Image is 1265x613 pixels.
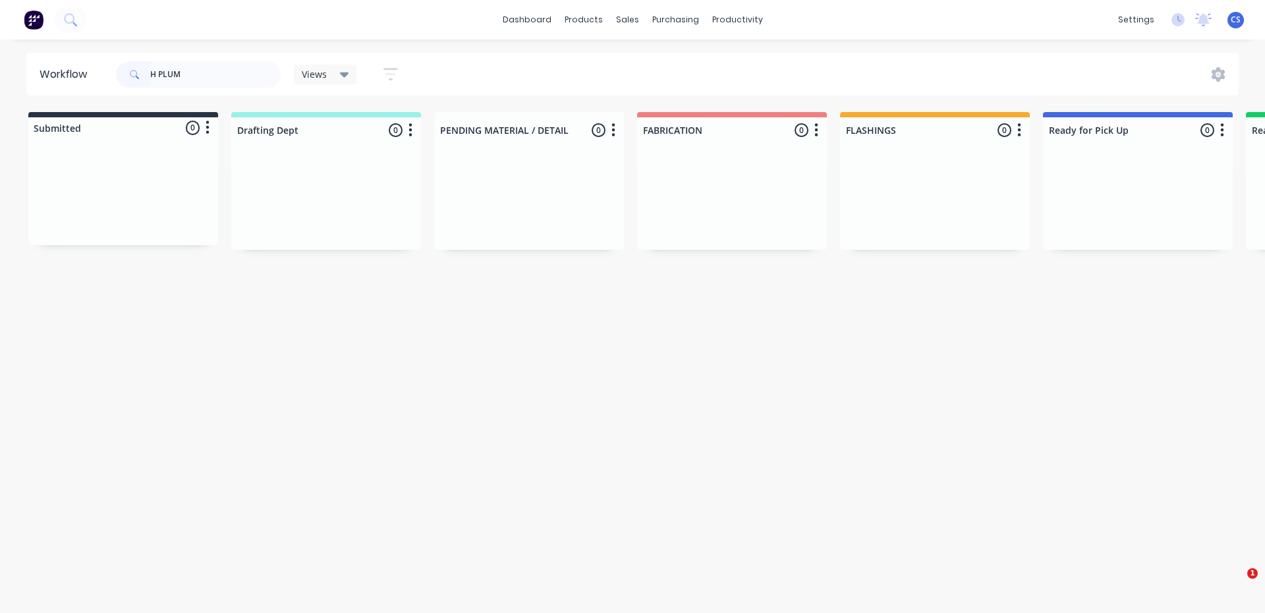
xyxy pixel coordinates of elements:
[40,67,94,82] div: Workflow
[1220,568,1252,600] iframe: Intercom live chat
[150,61,281,88] input: Search for orders...
[706,10,770,30] div: productivity
[24,10,43,30] img: Factory
[1231,14,1241,26] span: CS
[558,10,609,30] div: products
[302,67,327,81] span: Views
[609,10,646,30] div: sales
[496,10,558,30] a: dashboard
[646,10,706,30] div: purchasing
[1111,10,1161,30] div: settings
[1247,568,1258,579] span: 1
